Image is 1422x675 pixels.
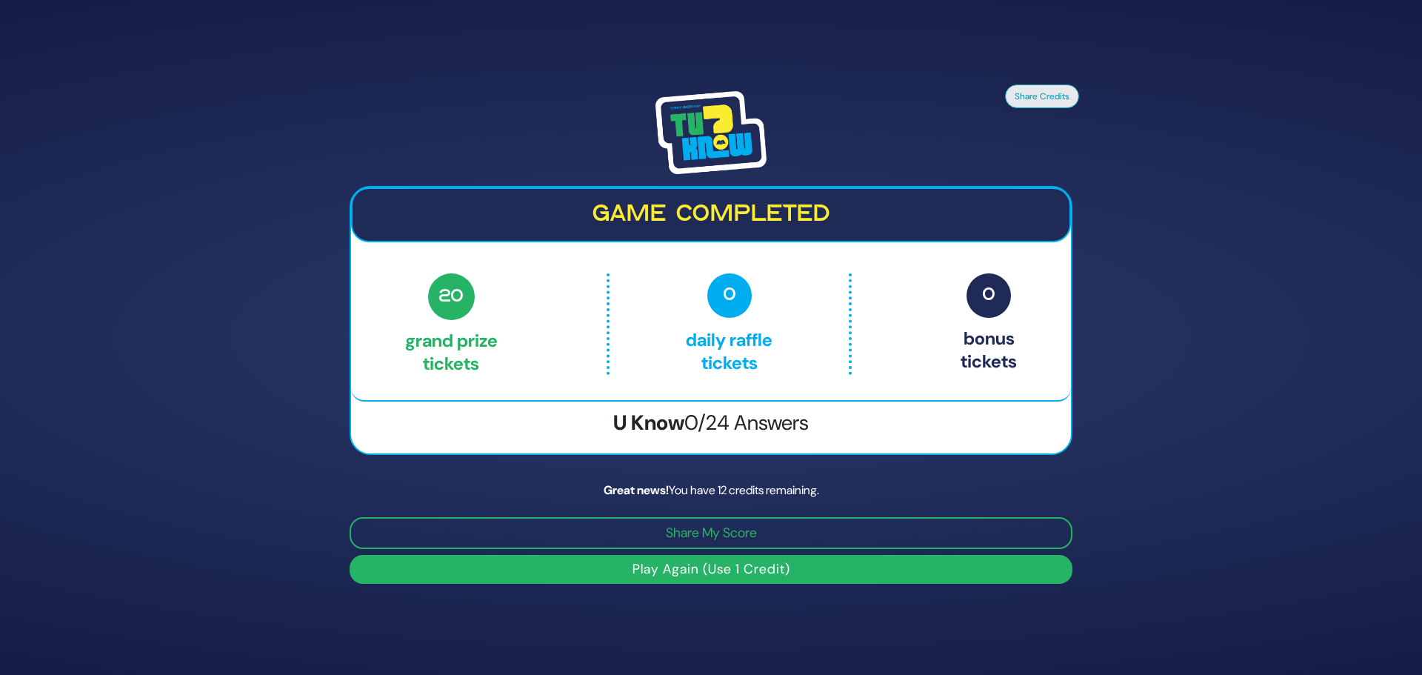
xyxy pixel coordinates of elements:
[684,409,809,436] span: 0/24 Answers
[350,482,1072,499] div: You have 12 credits remaining.
[350,517,1072,549] button: Share My Score
[1005,84,1079,108] button: Share Credits
[604,482,669,498] strong: Great news!
[428,273,475,320] span: 20
[364,201,1058,229] h2: Game completed
[405,273,498,375] p: Grand Prize tickets
[641,273,817,374] p: Daily Raffle tickets
[707,273,752,318] span: 0
[351,410,1071,436] h3: U Know
[655,91,767,174] img: Tournament Logo
[350,555,1072,584] button: Play Again (Use 1 Credit)
[961,273,1017,375] p: Bonus tickets
[967,273,1011,318] span: 0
